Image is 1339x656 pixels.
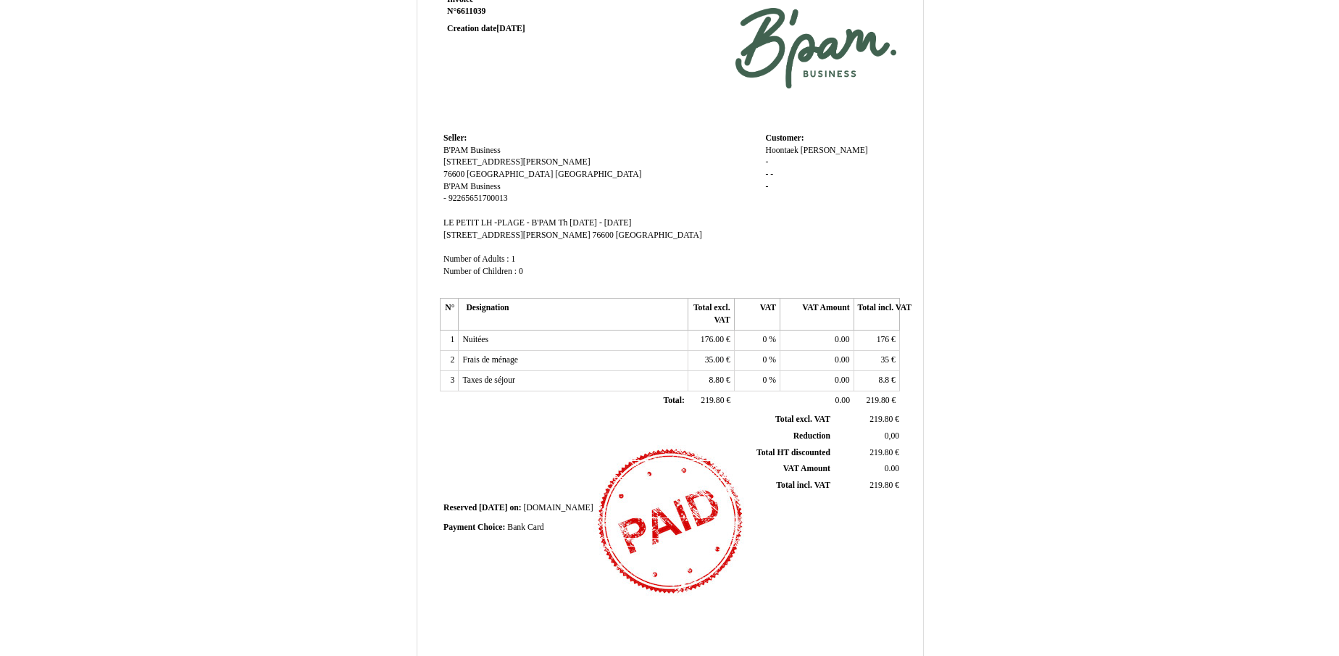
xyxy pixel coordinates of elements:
[443,523,505,532] span: Payment Choice:
[776,481,830,490] span: Total incl. VAT
[770,170,773,179] span: -
[447,24,525,33] strong: Creation date
[775,415,830,424] span: Total excl. VAT
[524,503,593,512] span: [DOMAIN_NAME]
[765,182,768,191] span: -
[879,375,890,385] span: 8.8
[449,194,508,203] span: 92265651700013
[663,396,684,405] span: Total:
[835,375,849,385] span: 0.00
[854,391,899,411] td: €
[688,331,734,351] td: €
[558,218,631,228] span: Th [DATE] - [DATE]
[443,194,446,203] span: -
[441,370,459,391] td: 3
[509,503,521,512] span: on:
[734,370,780,391] td: %
[854,370,899,391] td: €
[441,331,459,351] td: 1
[869,415,893,424] span: 219.80
[835,355,849,365] span: 0.00
[885,431,899,441] span: 0,00
[688,299,734,331] th: Total excl. VAT
[443,170,464,179] span: 76600
[833,412,902,428] td: €
[441,351,459,371] td: 2
[705,355,724,365] span: 35.00
[456,7,485,16] span: 6611039
[869,481,893,490] span: 219.80
[441,299,459,331] th: N°
[783,464,830,473] span: VAT Amount
[765,157,768,167] span: -
[443,133,467,143] span: Seller:
[688,391,734,411] td: €
[885,464,899,473] span: 0.00
[734,299,780,331] th: VAT
[443,231,591,240] span: [STREET_ADDRESS][PERSON_NAME]
[869,448,893,457] span: 219.80
[763,335,767,344] span: 0
[462,335,488,344] span: Nuitées
[835,335,849,344] span: 0.00
[616,231,702,240] span: [GEOGRAPHIC_DATA]
[835,396,850,405] span: 0.00
[833,478,902,494] td: €
[709,375,724,385] span: 8.80
[801,146,868,155] span: [PERSON_NAME]
[443,503,477,512] span: Reserved
[765,146,798,155] span: Hoontaek
[867,396,890,405] span: 219.80
[734,351,780,371] td: %
[443,182,468,191] span: B'PAM
[763,355,767,365] span: 0
[512,254,516,264] span: 1
[763,375,767,385] span: 0
[462,375,515,385] span: Taxes de séjour
[688,351,734,371] td: €
[734,331,780,351] td: %
[479,503,507,512] span: [DATE]
[854,331,899,351] td: €
[765,170,768,179] span: -
[443,267,517,276] span: Number of Children :
[701,396,724,405] span: 219.80
[688,370,734,391] td: €
[462,355,518,365] span: Frais de ménage
[470,182,501,191] span: Business
[756,448,830,457] span: Total HT discounted
[507,523,543,532] span: Bank Card
[443,254,509,264] span: Number of Adults :
[555,170,641,179] span: [GEOGRAPHIC_DATA]
[833,444,902,461] td: €
[854,299,899,331] th: Total incl. VAT
[447,6,620,17] strong: N°
[877,335,890,344] span: 176
[443,218,556,228] span: LE PETIT LH -PLAGE - B'PAM
[496,24,525,33] span: [DATE]
[443,146,501,155] span: B'PAM Business
[854,351,899,371] td: €
[593,231,614,240] span: 76600
[880,355,889,365] span: 35
[467,170,553,179] span: [GEOGRAPHIC_DATA]
[459,299,688,331] th: Designation
[793,431,830,441] span: Reduction
[701,335,724,344] span: 176.00
[519,267,523,276] span: 0
[780,299,854,331] th: VAT Amount
[443,157,591,167] span: [STREET_ADDRESS][PERSON_NAME]
[765,133,804,143] span: Customer:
